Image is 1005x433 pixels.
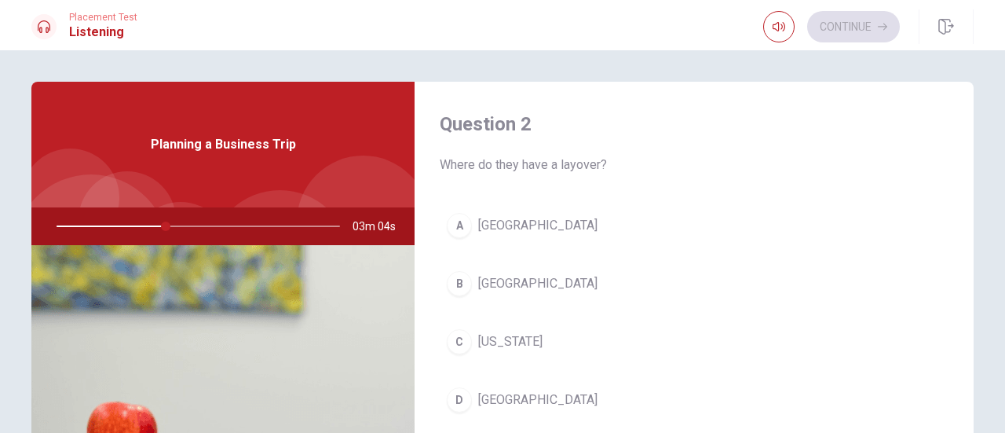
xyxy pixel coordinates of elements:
div: B [447,271,472,296]
button: A[GEOGRAPHIC_DATA] [440,206,948,245]
span: [GEOGRAPHIC_DATA] [478,216,598,235]
div: A [447,213,472,238]
div: C [447,329,472,354]
span: [GEOGRAPHIC_DATA] [478,391,598,409]
div: D [447,387,472,413]
span: [GEOGRAPHIC_DATA] [478,274,598,293]
button: D[GEOGRAPHIC_DATA] [440,380,948,420]
button: C[US_STATE] [440,322,948,361]
span: Planning a Business Trip [151,135,296,154]
span: Placement Test [69,12,137,23]
h4: Question 2 [440,112,948,137]
button: B[GEOGRAPHIC_DATA] [440,264,948,303]
h1: Listening [69,23,137,42]
span: 03m 04s [353,207,408,245]
span: [US_STATE] [478,332,543,351]
span: Where do they have a layover? [440,156,948,174]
